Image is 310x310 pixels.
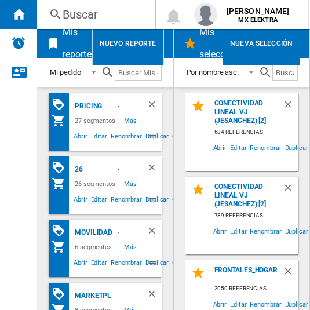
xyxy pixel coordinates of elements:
div: Matriz de PROMOCIONES [52,97,72,112]
span: Duplicar [283,223,310,249]
div: - EKT vs Cop (jesanchez) (14) [115,162,123,177]
span: Más [124,114,138,128]
div: 6 segmentos - Sin característica - 25 marcas [72,240,124,254]
h2: Mis reportes [60,21,99,65]
span: Renombrar [109,257,144,271]
span: Abrir [211,140,229,166]
div: Borrar [147,162,162,177]
div: Conectividad Lineal vj (jesanchez) [2] (mnramos) [211,99,283,125]
span: Abrir [72,194,89,208]
img: alerts-logo.svg [12,36,25,50]
span: Compartir [170,257,202,271]
span: Renombrar [248,140,283,166]
img: profile.jpg [194,3,217,26]
span: Compartir [170,131,202,145]
div: - EKT vs Cop (jesanchez) (14) [115,99,123,114]
span: Más [124,240,138,254]
span: Abrir [211,223,229,249]
input: Buscar Mis reportes [115,65,161,81]
div: Mi colección [52,177,72,191]
div: 26 segmentos [72,162,115,177]
div: Pricing lineales 3 neg [72,99,115,114]
div: FRONTALES_HOGAR [211,266,283,282]
div: Borrar [283,266,298,282]
div: - EKT vs Cop (jesanchez) (14) [115,225,123,240]
span: Editar [228,223,248,249]
div: - EKT vs Cop (jesanchez) (14) [115,289,123,303]
div: Borrar [283,99,298,125]
span: [PERSON_NAME] [227,5,290,17]
div: 26 segmentos - Sin característica - Sin marca [72,177,124,191]
div: 2050 referencias [211,282,298,296]
div: MARKETPLACE_1 [72,289,115,303]
span: Editar [89,257,109,271]
div: Mi pedido [50,68,81,76]
button: Nuevo reporte [92,21,164,65]
div: Conectividad Lineal vj (jesanchez) [2] (mnramos) [2] [211,183,283,209]
span: Editar [89,131,109,145]
div: Borrar [283,183,298,209]
input: Buscar Mis selecciones [272,65,298,81]
span: Abrir [72,257,89,271]
div: Mi colección [52,240,72,254]
span: Duplicar [283,140,310,166]
span: Compartir [170,194,202,208]
span: Renombrar [109,131,144,145]
div: Borrar [147,225,162,240]
span: Editar [89,194,109,208]
div: Mi colección [52,114,72,128]
div: Por nombre asc. [187,68,239,76]
div: MOVILIDAD_ [72,225,115,240]
span: Renombrar [109,194,144,208]
b: MX ELEKTRA [238,16,277,24]
div: Matriz de PROMOCIONES [52,224,72,238]
div: 684 referencias [211,125,298,140]
h2: Mis selecciones [197,21,250,65]
div: Matriz de PROMOCIONES [52,287,72,301]
div: Borrar [147,289,162,303]
span: Abrir [72,131,89,145]
div: 789 referencias [211,209,298,223]
span: Más [124,177,138,191]
span: Renombrar [248,223,283,249]
div: 27 segmentos - Sin característica - Sin marca [72,114,124,128]
div: Borrar [147,99,162,114]
div: Buscar [63,6,137,23]
div: Matriz de PROMOCIONES [52,161,72,175]
button: Nueva selección [223,21,300,65]
span: Editar [228,140,248,166]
